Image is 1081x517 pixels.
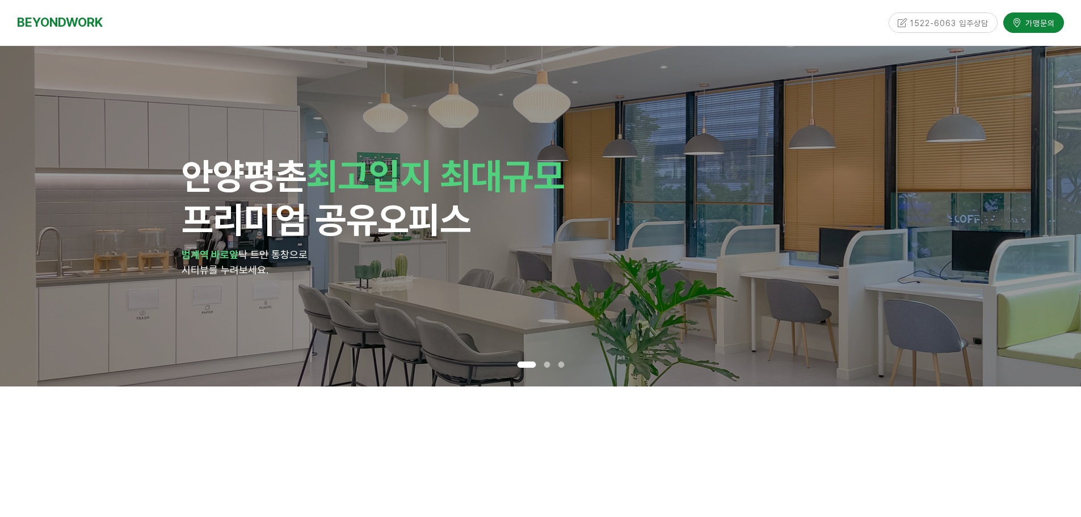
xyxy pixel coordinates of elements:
a: 가맹문의 [1003,12,1064,32]
span: 안양 프리미엄 공유오피스 [182,154,565,241]
span: 평촌 [244,154,306,197]
span: 시티뷰를 누려보세요. [182,264,268,276]
span: 탁 트인 통창으로 [238,249,308,260]
span: 가맹문의 [1022,16,1055,28]
strong: 범계역 바로앞 [182,249,238,260]
span: 최고입지 최대규모 [306,154,565,197]
a: BEYONDWORK [17,12,103,33]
